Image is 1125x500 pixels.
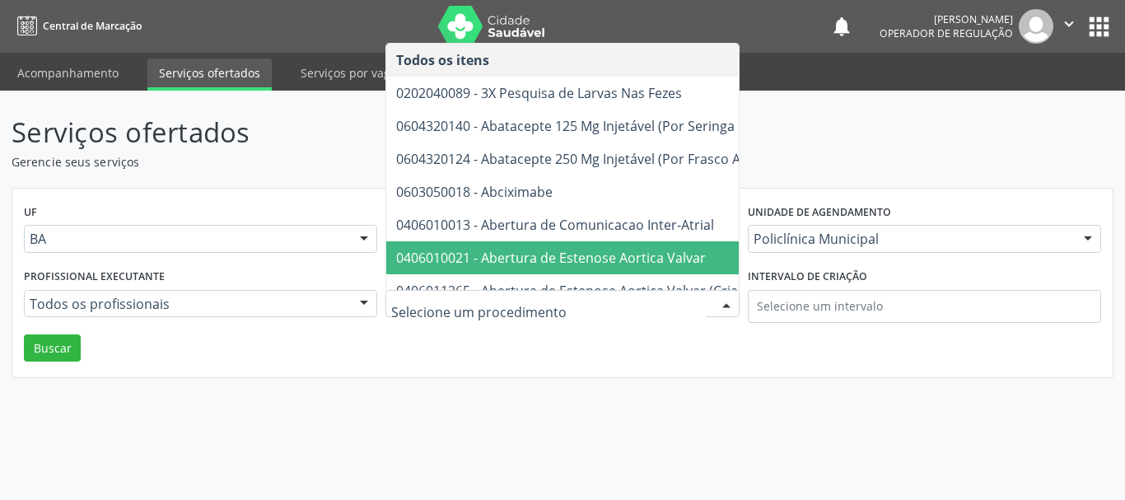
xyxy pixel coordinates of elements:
button: Buscar [24,334,81,362]
a: Central de Marcação [12,12,142,40]
input: Selecione um procedimento [391,296,705,329]
span: 0406010013 - Abertura de Comunicacao Inter-Atrial [396,216,714,234]
a: Serviços por vaga [289,58,408,87]
label: Intervalo de criação [748,264,867,290]
span: 0406011265 - Abertura de Estenose Aortica Valvar (Criança e Adolescente) [396,282,855,300]
span: Operador de regulação [880,26,1013,40]
input: Selecione um intervalo [748,290,1101,323]
button:  [1053,9,1085,44]
p: Gerencie seus serviços [12,153,783,171]
span: 0406010021 - Abertura de Estenose Aortica Valvar [396,249,706,267]
button: apps [1085,12,1113,41]
span: Central de Marcação [43,19,142,33]
span: Todos os profissionais [30,296,343,312]
i:  [1060,15,1078,33]
img: img [1019,9,1053,44]
span: BA [30,231,343,247]
button: notifications [830,15,853,38]
span: 0202040089 - 3X Pesquisa de Larvas Nas Fezes [396,84,682,102]
label: Profissional executante [24,264,165,290]
span: Policlínica Municipal [754,231,1067,247]
a: Serviços ofertados [147,58,272,91]
span: 0604320124 - Abatacepte 250 Mg Injetável (Por Frasco Ampola). [396,150,787,168]
label: Unidade de agendamento [748,200,891,226]
label: UF [24,200,37,226]
span: 0603050018 - Abciximabe [396,183,553,201]
div: [PERSON_NAME] [880,12,1013,26]
p: Serviços ofertados [12,112,783,153]
span: 0604320140 - Abatacepte 125 Mg Injetável (Por Seringa Preenchida) [396,117,813,135]
span: Todos os itens [396,51,489,69]
a: Acompanhamento [6,58,130,87]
